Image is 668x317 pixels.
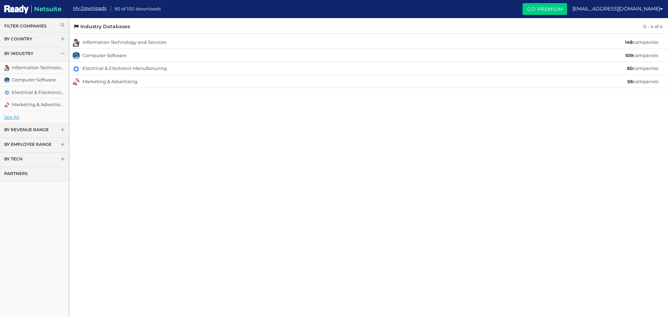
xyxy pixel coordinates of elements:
a: Go Premium [523,3,567,15]
a: Computer Software [82,53,127,58]
img: information-technology-and-services.png [4,65,10,71]
strong: 148 [625,39,633,45]
strong: 56 [627,79,633,84]
a: Marketing & Advertising [82,79,137,84]
a: 109companies [625,53,658,58]
div: 0 - 4 of 4 [638,22,668,31]
img: default-icon.png [72,65,80,73]
img: computer-software.png [4,77,10,83]
strong: 109 [625,53,633,58]
a: My Downloads [73,5,106,11]
a: 60companies [627,65,658,71]
a: Electrical & Electronic Manufacturing [82,65,167,71]
a: 148companies [625,39,658,45]
img: information-technology-and-services.png [72,39,80,47]
a: 56companies [627,79,658,84]
img: Netsuite Ready [4,4,29,15]
a: Filter Companies [4,23,64,29]
span: Industry Databases [74,23,130,30]
img: computer-software.png [72,52,80,60]
span: 90 of 100 downloads [114,4,161,12]
a: [EMAIL_ADDRESS][DOMAIN_NAME] [572,3,663,14]
img: marketing-advertising.png [4,102,10,108]
a: Information Technology and Services [82,39,166,45]
img: default-icon.png [4,90,10,95]
span: Netsuite [31,5,62,13]
img: marketing-advertising.png [72,78,80,86]
strong: 60 [627,65,633,71]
